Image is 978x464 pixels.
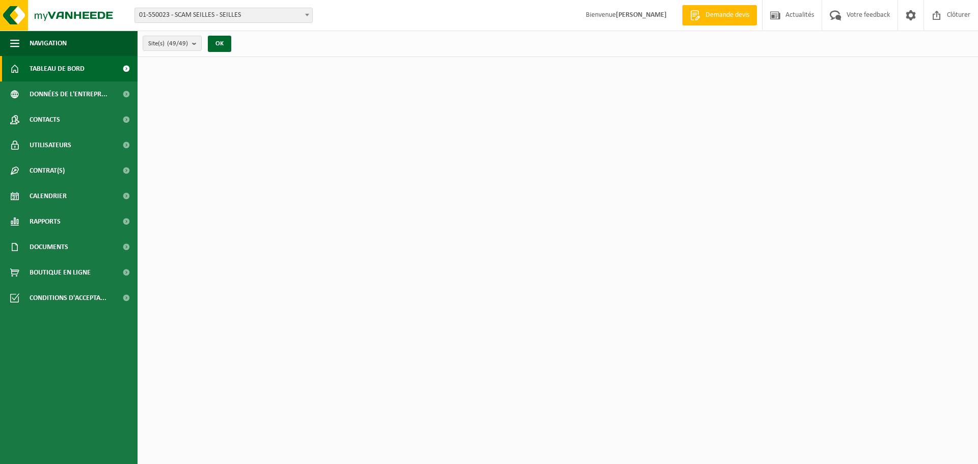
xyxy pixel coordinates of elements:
[135,8,312,22] span: 01-550023 - SCAM SEILLES - SEILLES
[143,36,202,51] button: Site(s)(49/49)
[30,81,107,107] span: Données de l'entrepr...
[703,10,752,20] span: Demande devis
[30,56,85,81] span: Tableau de bord
[208,36,231,52] button: OK
[30,31,67,56] span: Navigation
[682,5,757,25] a: Demande devis
[148,36,188,51] span: Site(s)
[30,234,68,260] span: Documents
[167,40,188,47] count: (49/49)
[30,209,61,234] span: Rapports
[30,132,71,158] span: Utilisateurs
[30,183,67,209] span: Calendrier
[30,260,91,285] span: Boutique en ligne
[616,11,667,19] strong: [PERSON_NAME]
[30,107,60,132] span: Contacts
[30,285,106,311] span: Conditions d'accepta...
[30,158,65,183] span: Contrat(s)
[134,8,313,23] span: 01-550023 - SCAM SEILLES - SEILLES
